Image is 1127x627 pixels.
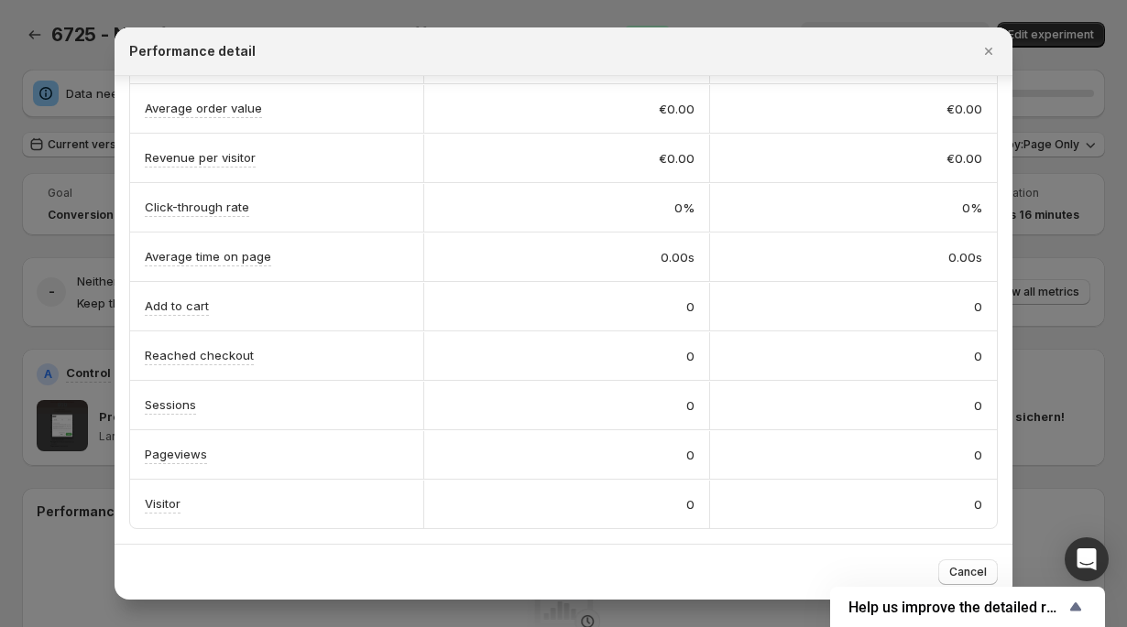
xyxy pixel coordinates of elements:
[674,199,695,217] span: 0%
[962,199,982,217] span: 0%
[946,100,982,118] span: €0.00
[686,446,695,464] span: 0
[686,347,695,365] span: 0
[1065,537,1109,581] div: Open Intercom Messenger
[659,100,695,118] span: €0.00
[145,445,207,463] p: Pageviews
[948,248,982,266] span: 0.00s
[659,149,695,168] span: €0.00
[974,396,982,415] span: 0
[848,596,1087,618] button: Show survey - Help us improve the detailed report for A/B campaigns
[129,42,256,60] h2: Performance detail
[686,297,695,316] span: 0
[145,247,271,265] p: Average time on page
[686,495,695,513] span: 0
[938,559,998,585] button: Cancel
[974,297,982,316] span: 0
[974,446,982,464] span: 0
[974,347,982,365] span: 0
[974,495,982,513] span: 0
[145,395,196,414] p: Sessions
[661,248,695,266] span: 0.00s
[848,599,1065,616] span: Help us improve the detailed report for A/B campaigns
[145,148,256,167] p: Revenue per visitor
[145,346,254,364] p: Reached checkout
[949,565,987,579] span: Cancel
[145,198,249,216] p: Click-through rate
[946,149,982,168] span: €0.00
[145,99,262,117] p: Average order value
[686,396,695,415] span: 0
[145,494,181,513] p: Visitor
[976,38,1001,64] button: Close
[145,297,209,315] p: Add to cart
